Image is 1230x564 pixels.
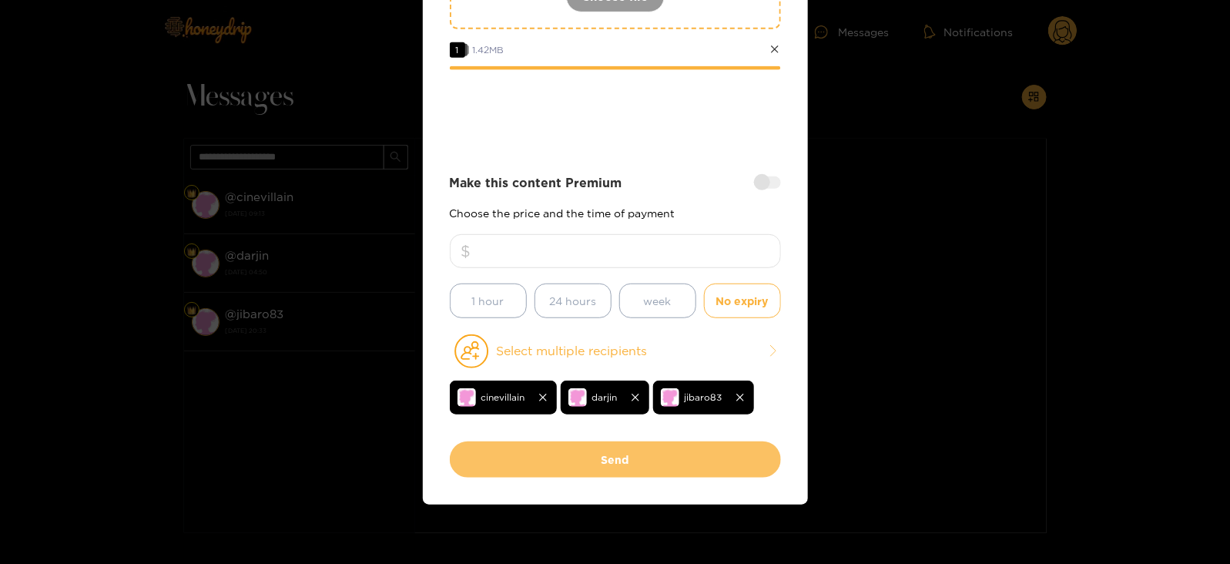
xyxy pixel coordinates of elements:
[450,174,622,192] strong: Make this content Premium
[661,388,679,407] img: no-avatar.png
[473,45,504,55] span: 1.42 MB
[549,292,596,310] span: 24 hours
[450,42,465,58] span: 1
[644,292,672,310] span: week
[716,292,769,310] span: No expiry
[619,284,696,318] button: week
[450,207,781,219] p: Choose the price and the time of payment
[450,334,781,369] button: Select multiple recipients
[592,388,618,406] span: darjin
[685,388,722,406] span: jibaro83
[568,388,587,407] img: no-avatar.png
[450,441,781,478] button: Send
[457,388,476,407] img: no-avatar.png
[535,284,612,318] button: 24 hours
[450,284,527,318] button: 1 hour
[704,284,781,318] button: No expiry
[481,388,525,406] span: cinevillain
[472,292,504,310] span: 1 hour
